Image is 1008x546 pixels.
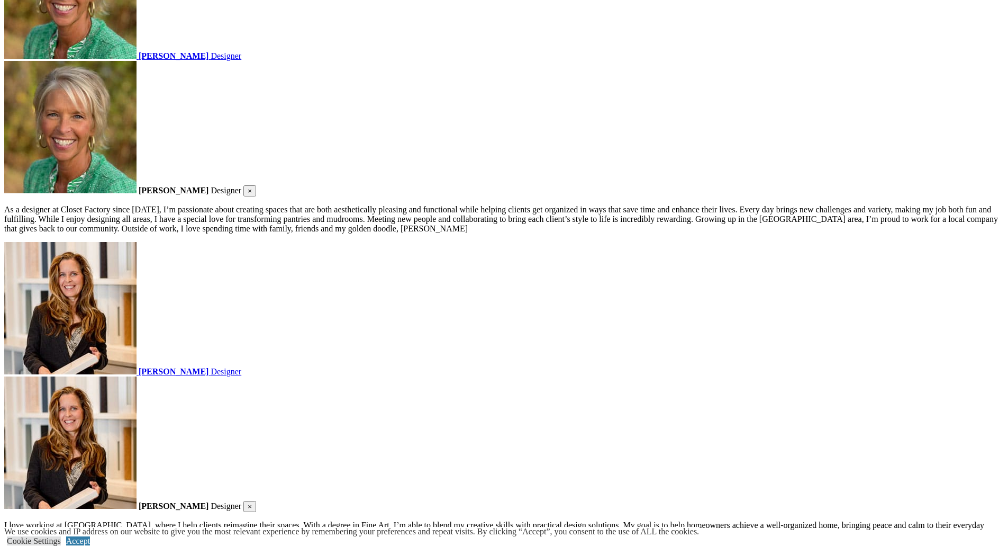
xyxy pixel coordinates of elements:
strong: [PERSON_NAME] [139,502,208,511]
span: Designer [211,367,241,376]
span: Designer [211,502,241,511]
span: × [248,503,252,511]
button: Close [243,501,256,512]
img: closet factory employeeMelissa Elliott [4,377,137,509]
button: Close [243,185,256,196]
strong: [PERSON_NAME] [139,186,208,195]
a: Accept [66,536,90,545]
strong: [PERSON_NAME] [139,367,208,376]
p: As a designer at Closet Factory since [DATE], I’m passionate about creating spaces that are both ... [4,205,1004,234]
span: Designer [211,51,241,60]
a: closet factory employeeMelissa Elliott [PERSON_NAME] Designer [4,242,1004,377]
img: closet factory employee Diane Maxey [4,61,137,193]
span: Designer [211,186,241,195]
a: Cookie Settings [7,536,61,545]
p: I love working at [GEOGRAPHIC_DATA], where I help clients reimagine their spaces. With a degree i... [4,521,1004,540]
strong: [PERSON_NAME] [139,51,208,60]
span: × [248,187,252,195]
div: We use cookies and IP address on our website to give you the most relevant experience by remember... [4,527,699,536]
img: closet factory employeeMelissa Elliott [4,242,137,374]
